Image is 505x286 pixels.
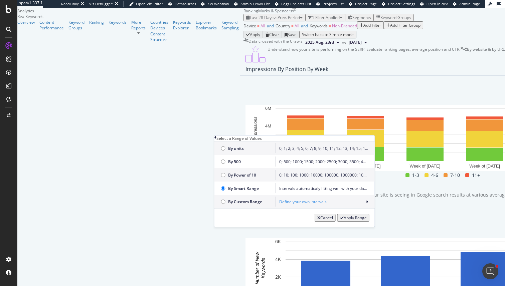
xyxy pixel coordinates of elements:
[469,164,500,169] text: Week of [DATE]
[243,23,256,29] span: Device
[61,1,79,7] div: ReadOnly:
[295,23,299,29] span: All
[412,171,419,179] span: 1-3
[409,164,440,169] text: Week of [DATE]
[243,31,263,38] button: Apply
[276,23,290,29] span: Country
[302,32,354,37] div: Switch back to Simple mode
[384,21,423,29] button: Add Filter Group
[291,23,294,29] span: =
[427,1,448,6] span: Open in dev
[17,14,243,19] div: RealKeywords
[263,31,282,38] button: Clear
[131,19,146,31] a: More Reports
[253,116,258,153] text: No. of Impressions
[305,39,334,45] span: 2025 Aug. 23rd
[352,15,371,20] span: Segments
[382,1,415,7] a: Project Settings
[274,15,300,20] span: vs Prev. Period
[310,23,328,29] span: Keywords
[299,31,356,38] button: Switch back to Simple mode
[279,199,368,205] div: Define your own intervals
[17,8,243,14] div: Analytics
[342,40,346,45] span: vs
[89,19,104,25] a: Ranking
[303,38,342,46] button: 2025 Aug. 23rd
[68,19,85,31] a: Keyword Groups
[129,1,163,7] a: Open Viz Editor
[150,25,168,31] div: Devices
[345,14,374,21] button: Segments
[316,1,344,7] a: Projects List
[380,15,411,20] div: Keyword Groups
[472,171,480,179] span: 11+
[265,123,271,128] text: 4M
[255,252,260,284] text: Number of New
[301,23,308,29] span: and
[173,19,191,31] a: Keywords Explorer
[482,263,498,279] iframe: Intercom live chat
[228,199,272,205] span: By Custom Range
[221,19,239,31] div: Keyword Sampling
[265,106,271,111] text: 6M
[234,1,270,7] a: Admin Crawl List
[450,171,460,179] span: 7-10
[257,23,260,29] span: =
[337,214,369,222] button: Apply Range
[201,1,229,7] a: KW Webflow
[243,14,305,21] button: Last 28 DaysvsPrev. Period
[275,274,281,279] text: 2K
[175,1,196,6] span: Datasources
[39,19,64,31] a: Content Performance
[245,66,328,72] div: Impressions By Position By Week
[228,186,272,191] span: By Smart Range
[150,31,168,37] a: Content
[357,21,384,29] button: Add Filter
[459,1,480,6] span: Admin Page
[248,38,303,46] div: Data crossed with the Crawls
[89,1,113,7] div: Viz Debugger:
[268,46,460,62] div: Understand how your site is performing on the SERP. Evaluate ranking pages, average position and ...
[109,19,127,25] a: Keywords
[243,8,258,14] div: Ranking
[258,8,292,14] div: Marks & Spencers
[346,38,370,46] button: [DATE]
[344,215,367,221] div: Apply Range
[275,239,281,244] text: 6K
[275,257,281,262] text: 4K
[269,32,279,37] div: Clear
[250,15,274,20] span: Last 28 Days
[228,172,272,178] span: By Power of 10
[150,37,168,42] a: Structure
[150,19,168,25] a: Countries
[207,1,229,6] span: KW Webflow
[279,186,368,191] div: Intervals automaticaly fitting well with your data values
[332,23,357,29] span: Non-Branded
[228,146,272,151] span: By units
[323,1,344,6] span: Projects List
[420,1,448,7] a: Open in dev
[282,31,299,38] button: Save
[17,19,35,25] a: Overview
[279,159,368,165] div: 0; 500; 1000; 1500; 2000; 2500; 3000; 3500; 4000; 4500; inf
[279,172,368,178] div: 0; 10; 100; 1000; 10000; 100000; 1000000; 10000000; inf
[463,46,505,52] div: legacy label
[329,23,331,29] span: =
[279,146,368,151] div: 0; 1; 2; 3; 4; 5; 6; 7; 8; 9; 10; 11; 12; 13; 14; 15; 16; 17; 18; 19; 20; inf
[374,14,414,21] button: Keyword Groups
[305,14,345,21] button: 1 Filter Applied
[431,171,438,179] span: 4-6
[243,46,268,62] img: C0S+odjvPe+dCwPhcw0W2jU4KOcefU0IcxbkVEfgJ6Ft4vBgsVVQAAAABJRU5ErkJggg==
[216,135,262,141] div: Select a Range of Values
[275,1,311,7] a: Logs Projects List
[349,39,362,45] span: 2025 Jul. 26th
[390,22,420,28] div: Add Filter Group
